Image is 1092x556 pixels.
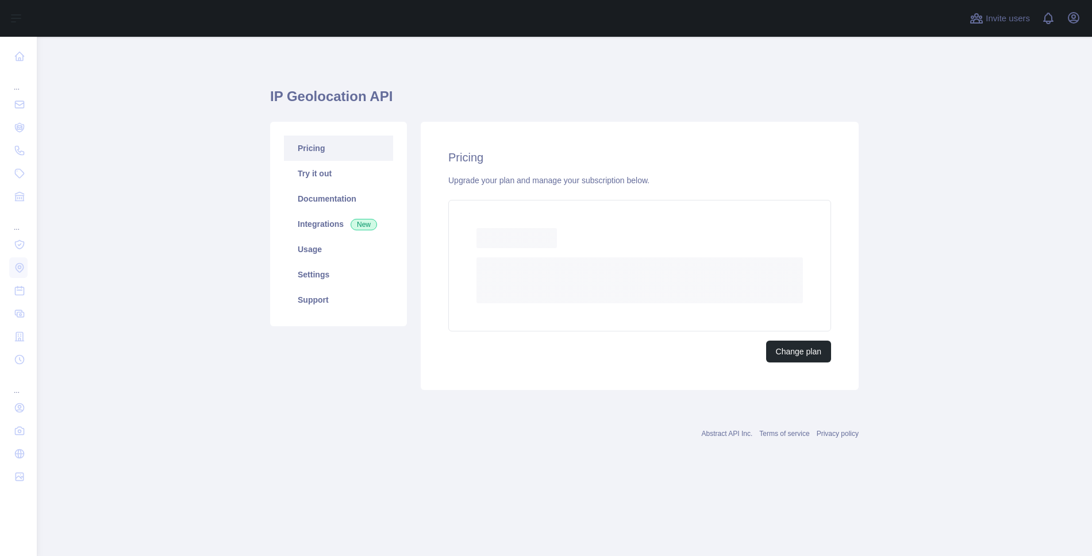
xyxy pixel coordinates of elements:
[284,262,393,287] a: Settings
[270,87,859,115] h1: IP Geolocation API
[9,372,28,395] div: ...
[766,341,831,362] button: Change plan
[448,175,831,186] div: Upgrade your plan and manage your subscription below.
[448,149,831,165] h2: Pricing
[284,287,393,312] a: Support
[9,209,28,232] div: ...
[9,69,28,92] div: ...
[284,186,393,211] a: Documentation
[817,430,859,438] a: Privacy policy
[351,219,377,230] span: New
[284,211,393,237] a: Integrations New
[759,430,809,438] a: Terms of service
[284,161,393,186] a: Try it out
[702,430,753,438] a: Abstract API Inc.
[967,9,1032,28] button: Invite users
[986,12,1030,25] span: Invite users
[284,136,393,161] a: Pricing
[284,237,393,262] a: Usage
